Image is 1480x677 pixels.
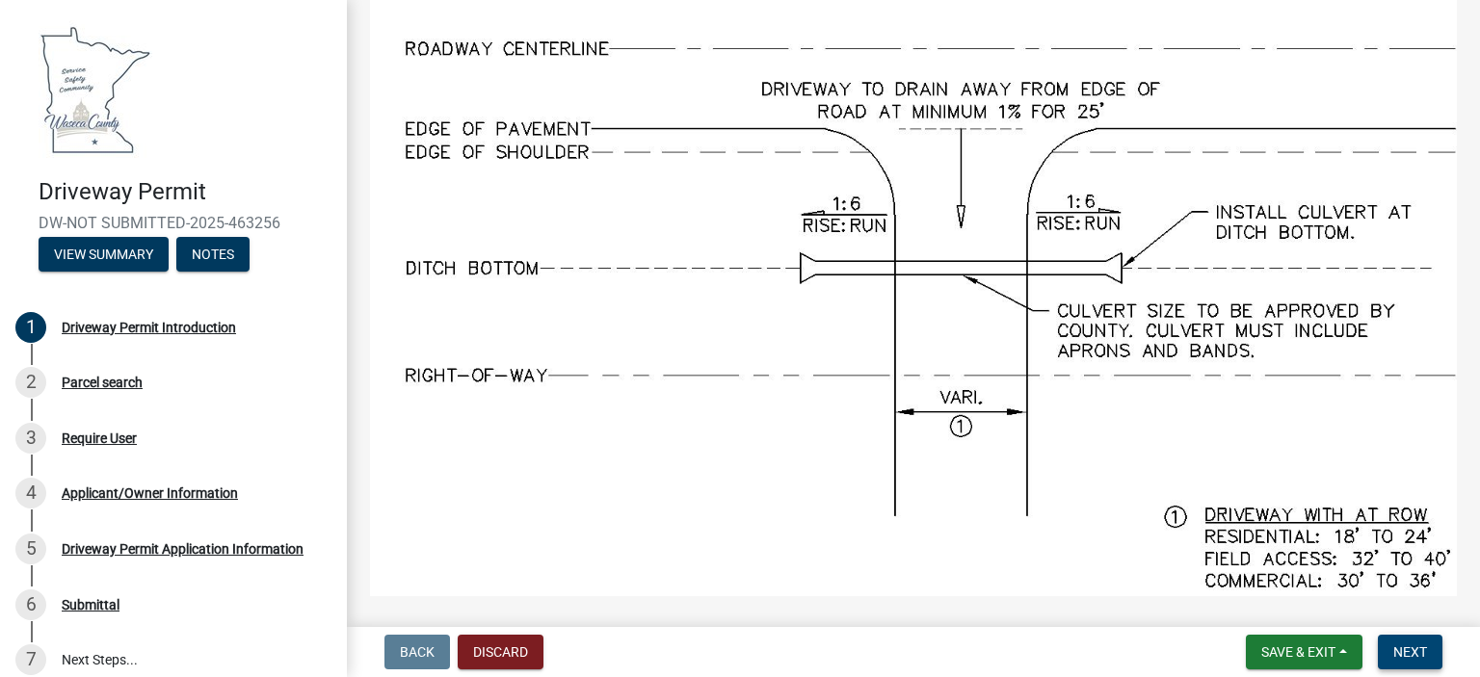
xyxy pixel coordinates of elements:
[62,486,238,500] div: Applicant/Owner Information
[62,542,304,556] div: Driveway Permit Application Information
[62,431,137,445] div: Require User
[39,178,331,206] h4: Driveway Permit
[176,247,250,263] wm-modal-confirm: Notes
[400,644,435,660] span: Back
[62,376,143,389] div: Parcel search
[62,598,119,612] div: Submittal
[15,367,46,398] div: 2
[15,423,46,454] div: 3
[1261,644,1335,660] span: Save & Exit
[15,589,46,620] div: 6
[39,247,169,263] wm-modal-confirm: Summary
[384,635,450,669] button: Back
[1378,635,1442,669] button: Next
[39,20,152,158] img: Waseca County, Minnesota
[39,237,169,272] button: View Summary
[176,237,250,272] button: Notes
[62,321,236,334] div: Driveway Permit Introduction
[15,312,46,343] div: 1
[15,644,46,675] div: 7
[39,214,308,232] span: DW-NOT SUBMITTED-2025-463256
[15,534,46,564] div: 5
[1393,644,1427,660] span: Next
[15,478,46,508] div: 4
[458,635,543,669] button: Discard
[1246,635,1362,669] button: Save & Exit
